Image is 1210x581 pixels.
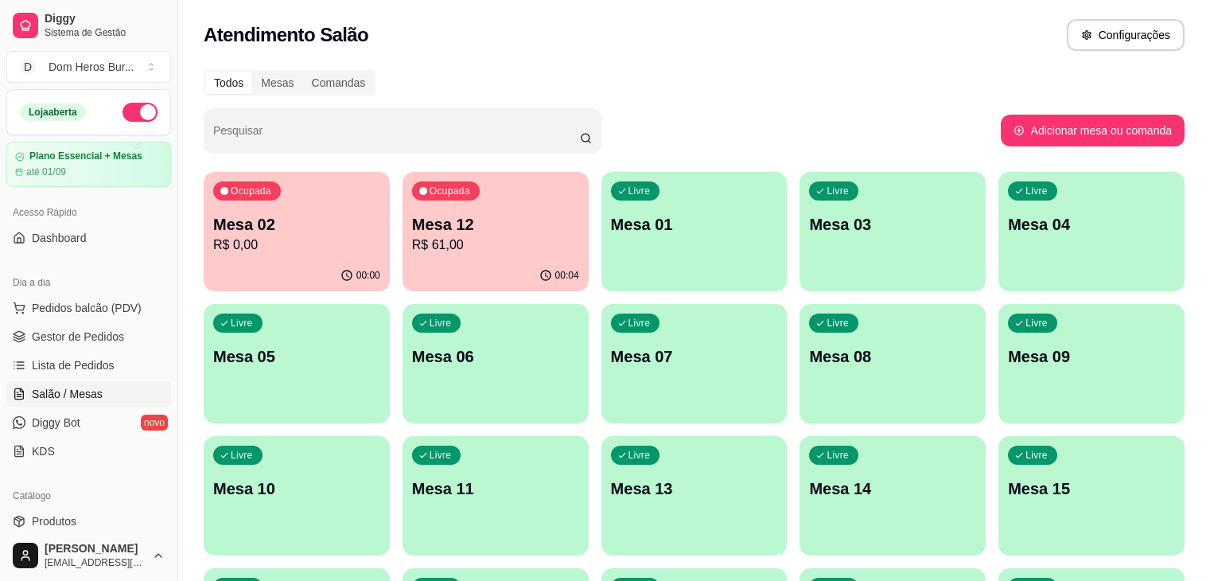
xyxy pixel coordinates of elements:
[430,449,452,462] p: Livre
[998,304,1185,423] button: LivreMesa 09
[6,225,171,251] a: Dashboard
[1008,213,1175,236] p: Mesa 04
[601,436,788,556] button: LivreMesa 13
[45,556,146,569] span: [EMAIL_ADDRESS][DOMAIN_NAME]
[6,536,171,575] button: [PERSON_NAME][EMAIL_ADDRESS][DOMAIN_NAME]
[32,329,124,345] span: Gestor de Pedidos
[204,436,390,556] button: LivreMesa 10
[32,300,142,316] span: Pedidos balcão (PDV)
[998,172,1185,291] button: LivreMesa 04
[213,345,380,368] p: Mesa 05
[1067,19,1185,51] button: Configurações
[32,415,80,431] span: Diggy Bot
[412,236,579,255] p: R$ 61,00
[6,142,171,187] a: Plano Essencial + Mesasaté 01/09
[827,185,849,197] p: Livre
[412,213,579,236] p: Mesa 12
[998,436,1185,556] button: LivreMesa 15
[1025,185,1048,197] p: Livre
[6,410,171,435] a: Diggy Botnovo
[555,269,579,282] p: 00:04
[412,345,579,368] p: Mesa 06
[611,213,778,236] p: Mesa 01
[32,357,115,373] span: Lista de Pedidos
[49,59,134,75] div: Dom Heros Bur ...
[827,449,849,462] p: Livre
[29,150,142,162] article: Plano Essencial + Mesas
[204,304,390,423] button: LivreMesa 05
[800,436,986,556] button: LivreMesa 14
[231,317,253,329] p: Livre
[123,103,158,122] button: Alterar Status
[20,103,86,121] div: Loja aberta
[6,295,171,321] button: Pedidos balcão (PDV)
[601,304,788,423] button: LivreMesa 07
[6,200,171,225] div: Acesso Rápido
[6,509,171,534] a: Produtos
[6,324,171,349] a: Gestor de Pedidos
[32,443,55,459] span: KDS
[6,353,171,378] a: Lista de Pedidos
[628,185,651,197] p: Livre
[213,478,380,500] p: Mesa 10
[45,542,146,556] span: [PERSON_NAME]
[809,345,976,368] p: Mesa 08
[213,213,380,236] p: Mesa 02
[231,185,271,197] p: Ocupada
[403,172,589,291] button: OcupadaMesa 12R$ 61,0000:04
[303,72,375,94] div: Comandas
[6,270,171,295] div: Dia a dia
[628,317,651,329] p: Livre
[611,345,778,368] p: Mesa 07
[601,172,788,291] button: LivreMesa 01
[809,478,976,500] p: Mesa 14
[205,72,252,94] div: Todos
[412,478,579,500] p: Mesa 11
[800,172,986,291] button: LivreMesa 03
[1008,345,1175,368] p: Mesa 09
[800,304,986,423] button: LivreMesa 08
[403,304,589,423] button: LivreMesa 06
[6,6,171,45] a: DiggySistema de Gestão
[204,22,368,48] h2: Atendimento Salão
[213,129,580,145] input: Pesquisar
[32,230,87,246] span: Dashboard
[430,317,452,329] p: Livre
[628,449,651,462] p: Livre
[6,381,171,407] a: Salão / Mesas
[827,317,849,329] p: Livre
[20,59,36,75] span: D
[204,172,390,291] button: OcupadaMesa 02R$ 0,0000:00
[26,166,66,178] article: até 01/09
[252,72,302,94] div: Mesas
[32,513,76,529] span: Produtos
[1001,115,1185,146] button: Adicionar mesa ou comanda
[1008,478,1175,500] p: Mesa 15
[809,213,976,236] p: Mesa 03
[231,449,253,462] p: Livre
[1025,317,1048,329] p: Livre
[6,483,171,509] div: Catálogo
[45,26,165,39] span: Sistema de Gestão
[6,439,171,464] a: KDS
[213,236,380,255] p: R$ 0,00
[356,269,380,282] p: 00:00
[45,12,165,26] span: Diggy
[430,185,470,197] p: Ocupada
[6,51,171,83] button: Select a team
[403,436,589,556] button: LivreMesa 11
[611,478,778,500] p: Mesa 13
[32,386,103,402] span: Salão / Mesas
[1025,449,1048,462] p: Livre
